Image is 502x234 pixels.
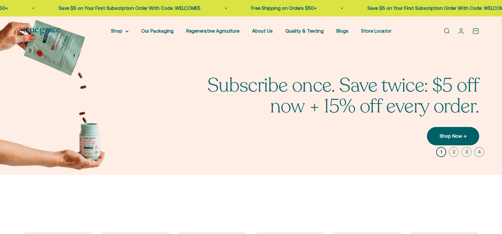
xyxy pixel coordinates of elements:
button: 4 [474,147,484,157]
a: Free Shipping on Orders $50+ [251,5,316,11]
a: Store Locator [361,28,391,34]
a: Blogs [336,28,348,34]
button: 2 [449,147,459,157]
a: Shop Now → [427,127,479,145]
a: Quality & Testing [285,28,324,34]
p: Save $5 on Your First Subscription Order With Code: WELCOME5 [58,4,200,12]
a: About Us [252,28,273,34]
a: Our Packaging [141,28,174,34]
button: 1 [436,147,446,157]
summary: Shop [111,27,129,35]
a: Regenerative Agriculture [186,28,239,34]
button: 3 [461,147,472,157]
split-lines: Subscribe once. Save twice: $5 off now + 15% off every order. [207,73,479,119]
